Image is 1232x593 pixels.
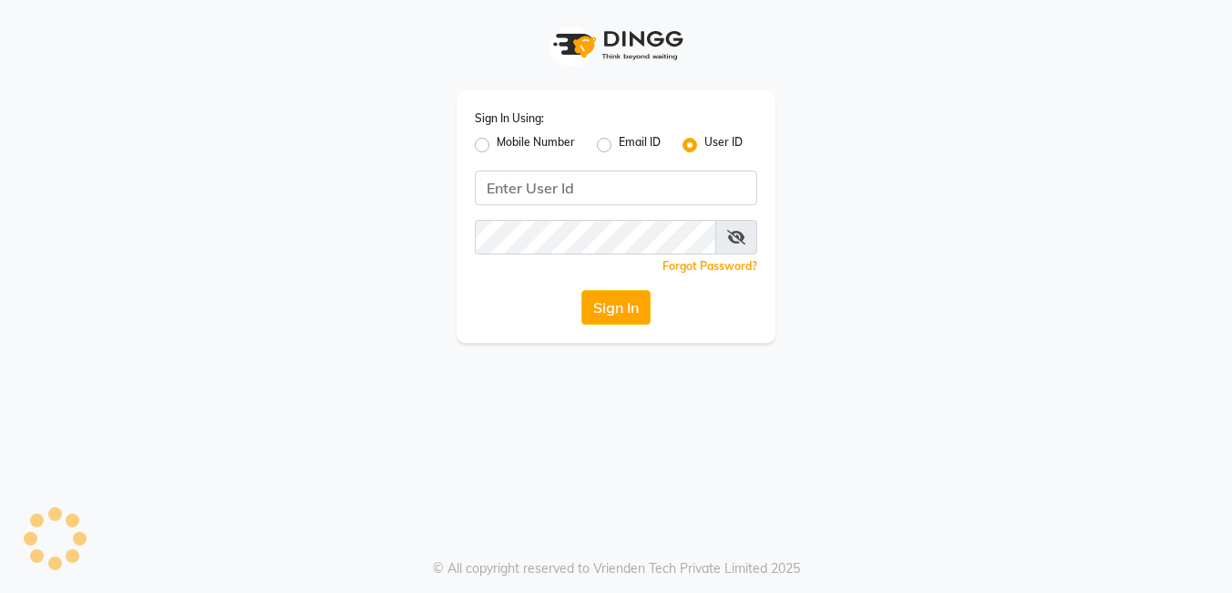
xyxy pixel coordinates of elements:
[543,18,689,72] img: logo1.svg
[581,290,651,325] button: Sign In
[475,220,716,255] input: Username
[497,134,575,156] label: Mobile Number
[662,259,757,273] a: Forgot Password?
[475,171,757,205] input: Username
[619,134,661,156] label: Email ID
[704,134,743,156] label: User ID
[475,110,544,127] label: Sign In Using:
